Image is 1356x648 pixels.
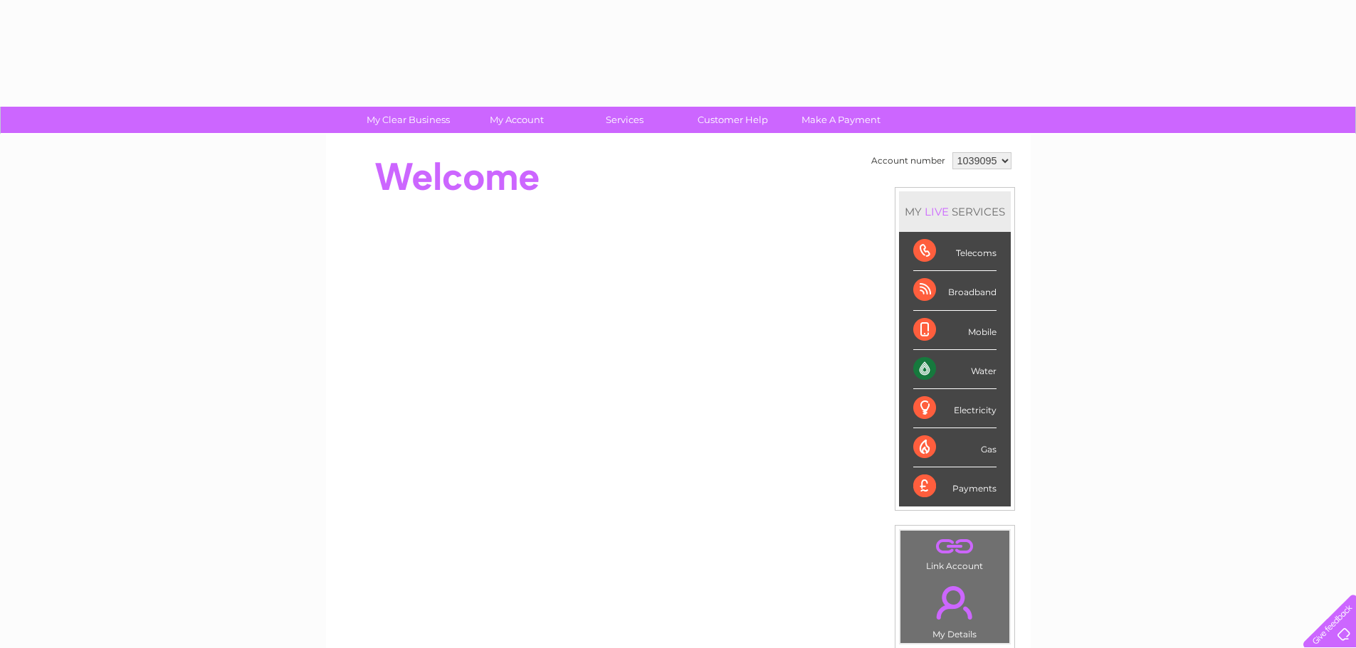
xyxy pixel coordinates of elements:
[904,578,1006,627] a: .
[349,107,467,133] a: My Clear Business
[900,574,1010,644] td: My Details
[868,149,949,173] td: Account number
[674,107,792,133] a: Customer Help
[913,311,997,350] div: Mobile
[913,389,997,428] div: Electricity
[922,205,952,218] div: LIVE
[782,107,900,133] a: Make A Payment
[913,232,997,271] div: Telecoms
[900,530,1010,575] td: Link Account
[904,534,1006,559] a: .
[458,107,575,133] a: My Account
[913,467,997,506] div: Payments
[913,350,997,389] div: Water
[899,191,1011,232] div: MY SERVICES
[566,107,683,133] a: Services
[913,428,997,467] div: Gas
[913,271,997,310] div: Broadband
